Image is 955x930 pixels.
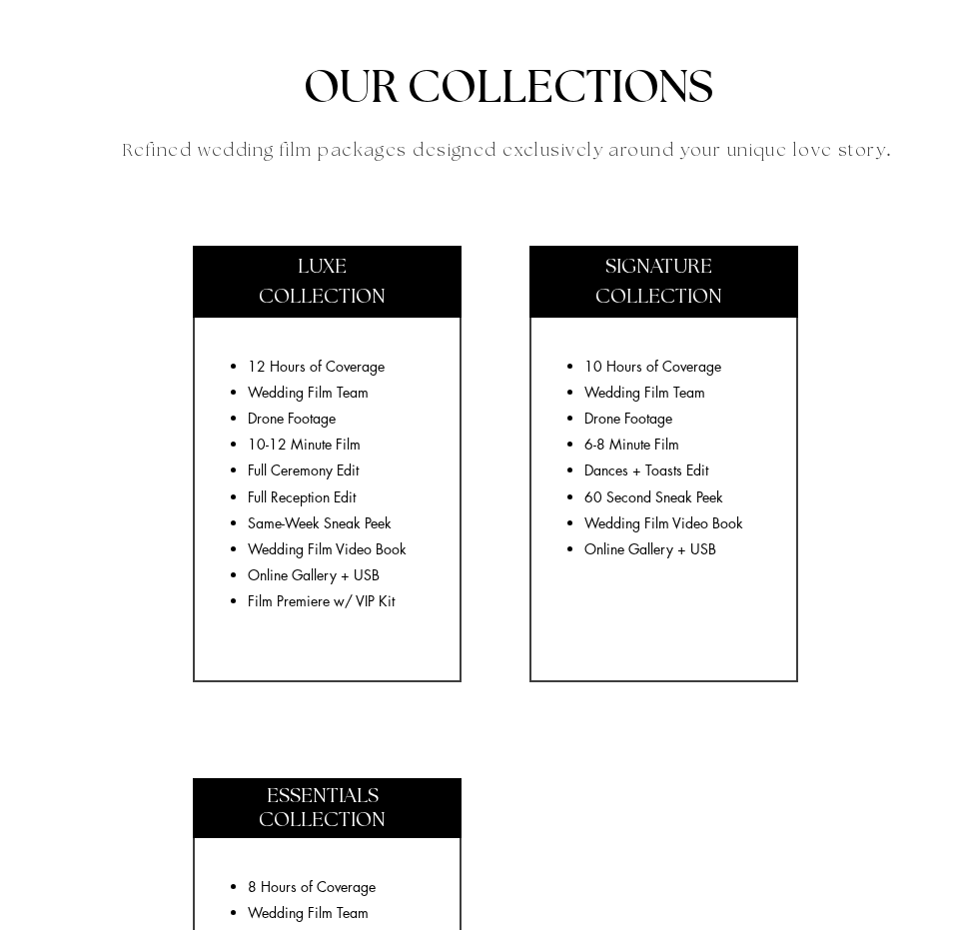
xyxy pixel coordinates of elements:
[605,257,712,278] span: SIGNATURE
[122,140,894,161] h2: .
[248,903,369,922] span: Wedding Film Team
[595,287,722,308] span: COLLECTION
[304,66,713,111] span: OUR COLLECTIONS
[248,513,392,532] span: Same-Week Sneak Peek
[248,565,380,584] span: Online Gallery + USB
[248,383,369,402] span: Wedding Film Team
[584,513,743,532] span: Wedding Film Video Book
[122,142,886,161] span: Refined wedding film packages designed exclusively around your unique love story
[584,487,723,506] span: 60 Second Sneak Peek
[248,409,336,428] span: Drone Footage
[248,591,395,610] span: Film Premiere w/ VIP Kit
[259,810,386,831] span: COLLECTION
[259,287,386,308] span: COLLECTION
[248,877,376,896] span: 8 Hours of Coverage
[267,786,379,807] span: ESSENTIALS
[584,409,672,428] span: Drone Footage
[584,383,705,402] span: Wedding Film Team
[584,435,679,454] span: 6-8 Minute Film
[248,539,407,558] span: Wedding Film Video Book
[248,487,356,506] span: Full Reception Edit
[584,357,721,376] span: 10 Hours of Coverage
[584,461,708,479] span: Dances + Toasts Edit
[584,539,716,558] span: Online Gallery + USB
[248,435,361,454] span: 10-12 Minute Film
[248,357,385,376] span: 12 Hours of Coverage
[248,461,359,479] span: Full Ceremony Edit
[298,257,347,278] span: LUXE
